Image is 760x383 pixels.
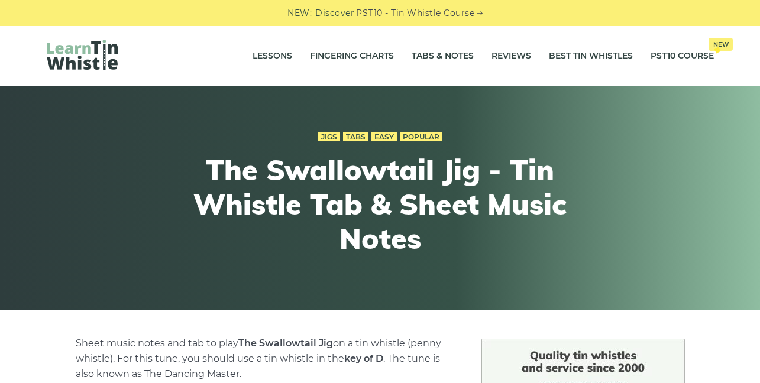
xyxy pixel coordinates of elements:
a: Popular [400,132,442,142]
a: Tabs [343,132,368,142]
a: Jigs [318,132,340,142]
a: Fingering Charts [310,41,394,71]
a: Easy [371,132,397,142]
img: LearnTinWhistle.com [47,40,118,70]
strong: key of D [344,353,383,364]
a: Reviews [491,41,531,71]
a: Tabs & Notes [412,41,474,71]
strong: The Swallowtail Jig [238,337,333,349]
p: Sheet music notes and tab to play on a tin whistle (penny whistle). For this tune, you should use... [76,336,453,382]
a: Lessons [253,41,292,71]
a: Best Tin Whistles [549,41,633,71]
a: PST10 CourseNew [651,41,714,71]
h1: The Swallowtail Jig - Tin Whistle Tab & Sheet Music Notes [163,153,598,255]
span: New [709,38,733,51]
